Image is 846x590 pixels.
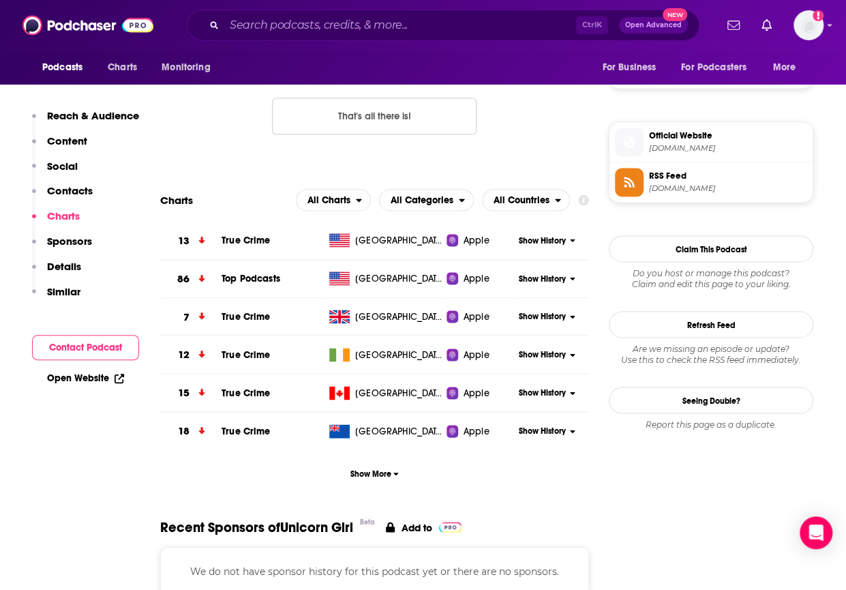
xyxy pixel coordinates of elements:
a: Apple [447,233,515,247]
span: Open Advanced [625,22,682,29]
a: [GEOGRAPHIC_DATA] [324,310,447,323]
p: Details [47,260,81,273]
span: Canada [355,386,444,400]
p: Sponsors [47,235,92,248]
span: Show History [519,349,566,360]
span: All Categories [391,195,453,205]
button: Show History [515,235,579,246]
h2: Platforms [296,189,371,211]
button: open menu [152,55,228,80]
a: Add to [386,518,462,535]
button: Refresh Feed [609,311,813,338]
span: New Zealand [355,424,444,438]
h3: 7 [183,309,190,325]
button: open menu [33,55,100,80]
button: open menu [296,189,371,211]
a: RSS Feed[DOMAIN_NAME] [615,168,807,196]
a: Apple [447,348,515,362]
button: Similar [32,285,80,310]
button: Show History [515,273,579,284]
h3: 15 [178,385,190,400]
h3: 13 [178,233,190,248]
span: Show History [519,273,566,284]
button: Content [32,134,87,160]
button: Show History [515,387,579,398]
a: True Crime [222,387,271,398]
button: Show More [160,460,589,486]
button: Show History [515,349,579,360]
p: Social [47,160,78,173]
span: Official Website [649,129,807,141]
a: [GEOGRAPHIC_DATA] [324,233,447,247]
button: Charts [32,209,80,235]
button: Social [32,160,78,185]
span: Charts [108,58,137,77]
button: Details [32,260,81,285]
img: Pro Logo [439,522,462,532]
a: Show notifications dropdown [722,14,745,37]
span: Do you host or manage this podcast? [609,267,813,278]
img: User Profile [794,10,824,40]
span: New [663,8,687,21]
button: Show History [515,425,579,437]
div: Claim and edit this page to your liking. [609,267,813,289]
span: Ireland [355,348,444,362]
p: Contacts [47,184,93,197]
a: 13 [160,222,222,259]
span: Apple [464,348,489,362]
button: Open AdvancedNew [619,17,688,33]
h2: Countries [482,189,570,211]
a: Top Podcasts [222,272,280,284]
div: Report this page as a duplicate. [609,419,813,430]
a: True Crime [222,349,271,360]
span: Show More [350,469,399,478]
button: Sponsors [32,235,92,260]
h3: 86 [177,271,190,286]
a: 86 [160,260,222,297]
a: 18 [160,412,222,449]
button: Show profile menu [794,10,824,40]
a: True Crime [222,234,271,246]
span: For Business [602,58,656,77]
span: United Kingdom [355,310,444,323]
a: Apple [447,310,515,323]
span: United States [355,233,444,247]
div: Beta [360,517,375,526]
span: Apple [464,271,489,285]
span: Show History [519,235,566,246]
button: Nothing here. [272,98,477,134]
button: open menu [764,55,813,80]
h3: 12 [178,346,190,362]
div: Search podcasts, credits, & more... [187,10,699,41]
button: Claim This Podcast [609,235,813,262]
a: Apple [447,386,515,400]
button: open menu [592,55,673,80]
a: Seeing Double? [609,387,813,413]
a: Official Website[DOMAIN_NAME] [615,128,807,156]
p: We do not have sponsor history for this podcast yet or there are no sponsors. [177,563,572,578]
span: Show History [519,310,566,322]
a: [GEOGRAPHIC_DATA] [324,271,447,285]
button: Reach & Audience [32,109,139,134]
button: open menu [379,189,474,211]
button: Show History [515,310,579,322]
h2: Categories [379,189,474,211]
a: 7 [160,298,222,336]
button: open menu [482,189,570,211]
span: Monitoring [162,58,210,77]
a: True Crime [222,425,271,437]
span: Show History [519,425,566,437]
img: Podchaser - Follow, Share and Rate Podcasts [22,12,153,38]
p: Content [47,134,87,147]
span: apple.co [649,143,807,153]
span: Apple [464,310,489,323]
span: Apple [464,386,489,400]
span: For Podcasters [681,58,746,77]
span: True Crime [222,310,271,322]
